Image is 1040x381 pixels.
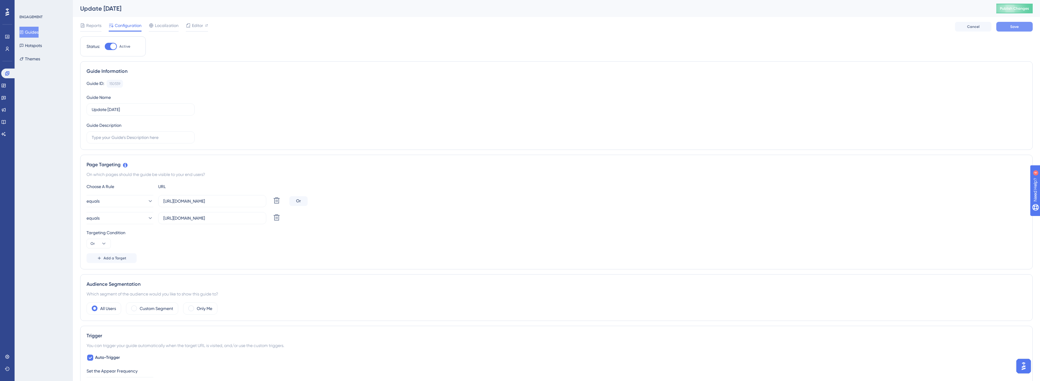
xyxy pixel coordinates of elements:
[87,171,1026,178] div: On which pages should the guide be visible to your end users?
[155,22,179,29] span: Localization
[87,161,1026,168] div: Page Targeting
[163,215,261,221] input: yourwebsite.com/path
[967,24,980,29] span: Cancel
[87,68,1026,75] div: Guide Information
[87,239,111,248] button: Or
[1014,357,1033,375] iframe: UserGuiding AI Assistant Launcher
[163,198,261,204] input: yourwebsite.com/path
[1010,24,1019,29] span: Save
[19,53,40,64] button: Themes
[87,342,1026,349] div: You can trigger your guide automatically when the target URL is visited, and/or use the custom tr...
[119,44,130,49] span: Active
[87,281,1026,288] div: Audience Segmentation
[87,290,1026,298] div: Which segment of the audience would you like to show this guide to?
[86,22,101,29] span: Reports
[95,354,120,361] span: Auto-Trigger
[197,305,212,312] label: Only Me
[19,15,43,19] div: ENGAGEMENT
[87,229,1026,236] div: Targeting Condition
[87,43,100,50] div: Status:
[87,332,1026,339] div: Trigger
[996,22,1033,32] button: Save
[92,106,189,113] input: Type your Guide’s Name here
[192,22,203,29] span: Editor
[104,256,126,261] span: Add a Target
[1000,6,1029,11] span: Publish Changes
[80,4,981,13] div: Update [DATE]
[158,183,225,190] div: URL
[87,214,100,222] span: equals
[955,22,991,32] button: Cancel
[87,183,153,190] div: Choose A Rule
[19,27,39,38] button: Guides
[14,2,38,9] span: Need Help?
[87,80,104,88] div: Guide ID:
[19,40,42,51] button: Hotspots
[87,195,153,207] button: equals
[90,241,95,246] span: Or
[115,22,142,29] span: Configuration
[87,367,1026,375] div: Set the Appear Frequency
[42,3,44,8] div: 4
[87,122,121,129] div: Guide Description
[140,305,173,312] label: Custom Segment
[289,196,308,206] div: Or
[100,305,116,312] label: All Users
[87,197,100,205] span: equals
[109,81,120,86] div: 150559
[87,253,137,263] button: Add a Target
[87,94,111,101] div: Guide Name
[87,212,153,224] button: equals
[996,4,1033,13] button: Publish Changes
[92,134,189,141] input: Type your Guide’s Description here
